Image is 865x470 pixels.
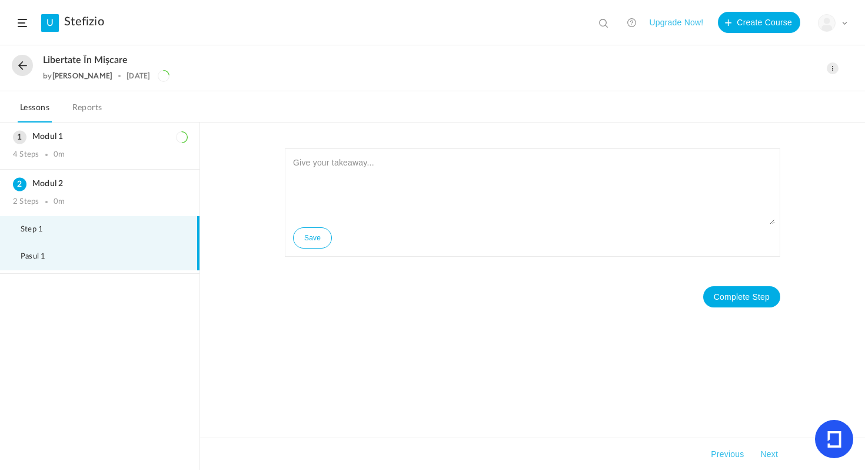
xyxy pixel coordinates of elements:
button: Upgrade Now! [649,12,703,33]
div: 2 Steps [13,197,39,207]
div: by [43,72,112,80]
button: Next [758,447,780,461]
div: 0m [54,197,65,207]
div: [DATE] [127,72,150,80]
h3: Modul 2 [13,179,187,189]
div: 0m [54,150,65,160]
button: Previous [708,447,746,461]
span: Libertate în mișcare [43,55,128,66]
div: 4 Steps [13,150,39,160]
a: Reports [70,100,105,123]
img: user-image.png [819,15,835,31]
button: Create Course [718,12,800,33]
a: U [41,14,59,32]
a: [PERSON_NAME] [52,71,113,80]
a: Lessons [18,100,52,123]
button: Save [293,227,332,249]
button: Complete Step [703,286,780,307]
h3: Modul 1 [13,132,187,142]
span: Pasul 1 [21,252,60,262]
a: Stefizio [64,15,104,29]
span: Step 1 [21,225,58,234]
